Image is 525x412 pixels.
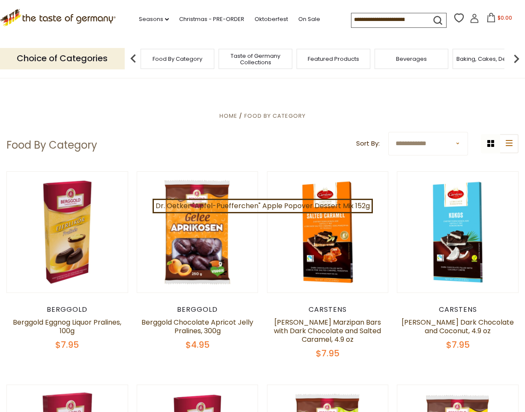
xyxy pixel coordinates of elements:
[298,15,320,24] a: On Sale
[13,317,121,336] a: Berggold Eggnog Liquor Pralines, 100g
[316,347,339,359] span: $7.95
[267,172,388,293] img: Carstens Luebecker Marzipan Bars with Dark Chocolate and Salted Caramel, 4.9 oz
[498,14,512,21] span: $0.00
[402,317,514,336] a: [PERSON_NAME] Dark Chocolate and Coconut, 4.9 oz
[137,305,258,314] div: Berggold
[481,13,517,26] button: $0.00
[219,112,237,120] a: Home
[153,199,373,213] a: Dr. Oetker "Apfel-Puefferchen" Apple Popover Dessert Mix 152g
[456,56,523,62] a: Baking, Cakes, Desserts
[186,339,210,351] span: $4.95
[125,50,142,67] img: previous arrow
[356,138,380,149] label: Sort By:
[397,172,518,293] img: Carstens Luebecker Dark Chocolate and Coconut, 4.9 oz
[244,112,306,120] a: Food By Category
[6,305,128,314] div: Berggold
[139,15,169,24] a: Seasons
[397,305,519,314] div: Carstens
[7,172,128,293] img: Berggold Eggnog Liquor Pralines, 100g
[221,53,290,66] a: Taste of Germany Collections
[141,317,253,336] a: Berggold Chocolate Apricot Jelly Pralines, 300g
[255,15,288,24] a: Oktoberfest
[508,50,525,67] img: next arrow
[274,317,381,344] a: [PERSON_NAME] Marzipan Bars with Dark Chocolate and Salted Caramel, 4.9 oz
[267,305,389,314] div: Carstens
[396,56,427,62] a: Beverages
[137,172,258,293] img: Berggold Chocolate Apricot Jelly Pralines, 300g
[153,56,202,62] a: Food By Category
[308,56,359,62] a: Featured Products
[55,339,79,351] span: $7.95
[6,139,97,152] h1: Food By Category
[446,339,470,351] span: $7.95
[179,15,244,24] a: Christmas - PRE-ORDER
